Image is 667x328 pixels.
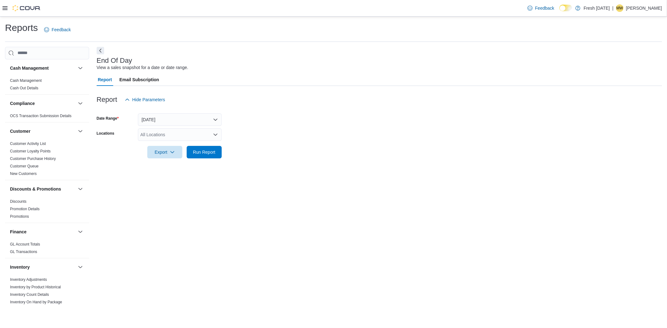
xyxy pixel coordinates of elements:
[10,114,72,118] a: OCS Transaction Submission Details
[525,2,557,14] a: Feedback
[10,242,40,246] a: GL Account Totals
[5,77,89,94] div: Cash Management
[10,128,75,134] button: Customer
[5,140,89,180] div: Customer
[132,97,165,103] span: Hide Parameters
[97,57,132,64] h3: End Of Day
[10,199,27,204] a: Discounts
[616,4,623,12] span: MW
[77,228,84,236] button: Finance
[10,285,61,289] a: Inventory by Product Historical
[5,22,38,34] h1: Reports
[10,157,56,161] a: Customer Purchase History
[10,141,46,146] span: Customer Activity List
[151,146,179,158] span: Export
[97,131,114,136] label: Locations
[77,100,84,107] button: Compliance
[147,146,182,158] button: Export
[10,86,38,91] span: Cash Out Details
[10,100,35,107] h3: Compliance
[187,146,222,158] button: Run Report
[77,64,84,72] button: Cash Management
[10,229,27,235] h3: Finance
[10,250,37,254] a: GL Transactions
[10,264,75,270] button: Inventory
[10,277,47,282] a: Inventory Adjustments
[97,116,119,121] label: Date Range
[77,185,84,193] button: Discounts & Promotions
[10,149,51,154] span: Customer Loyalty Points
[10,186,75,192] button: Discounts & Promotions
[10,300,62,304] a: Inventory On Hand by Package
[10,78,42,83] a: Cash Management
[10,285,61,290] span: Inventory by Product Historical
[10,171,37,176] span: New Customers
[10,277,47,282] span: Inventory Adjustments
[119,73,159,86] span: Email Subscription
[97,96,117,103] h3: Report
[10,292,49,297] span: Inventory Count Details
[10,65,49,71] h3: Cash Management
[10,128,30,134] h3: Customer
[10,207,40,211] a: Promotion Details
[584,4,610,12] p: Fresh [DATE]
[10,300,62,305] span: Inventory On Hand by Package
[42,23,73,36] a: Feedback
[612,4,614,12] p: |
[10,113,72,118] span: OCS Transaction Submission Details
[5,241,89,258] div: Finance
[5,198,89,223] div: Discounts & Promotions
[138,113,222,126] button: [DATE]
[10,156,56,161] span: Customer Purchase History
[10,65,75,71] button: Cash Management
[10,149,51,153] a: Customer Loyalty Points
[77,263,84,271] button: Inventory
[122,93,168,106] button: Hide Parameters
[559,5,573,11] input: Dark Mode
[52,27,71,33] span: Feedback
[5,112,89,122] div: Compliance
[559,11,560,12] span: Dark Mode
[10,171,37,176] a: New Customers
[77,127,84,135] button: Customer
[10,249,37,254] span: GL Transactions
[98,73,112,86] span: Report
[193,149,215,155] span: Run Report
[13,5,41,11] img: Cova
[97,47,104,54] button: Next
[10,206,40,211] span: Promotion Details
[616,4,624,12] div: Maddie Williams
[10,186,61,192] h3: Discounts & Promotions
[10,292,49,297] a: Inventory Count Details
[10,164,38,169] span: Customer Queue
[10,214,29,219] a: Promotions
[213,132,218,137] button: Open list of options
[10,264,30,270] h3: Inventory
[626,4,662,12] p: [PERSON_NAME]
[535,5,554,11] span: Feedback
[97,64,188,71] div: View a sales snapshot for a date or date range.
[10,86,38,90] a: Cash Out Details
[10,100,75,107] button: Compliance
[10,164,38,168] a: Customer Queue
[10,142,46,146] a: Customer Activity List
[10,229,75,235] button: Finance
